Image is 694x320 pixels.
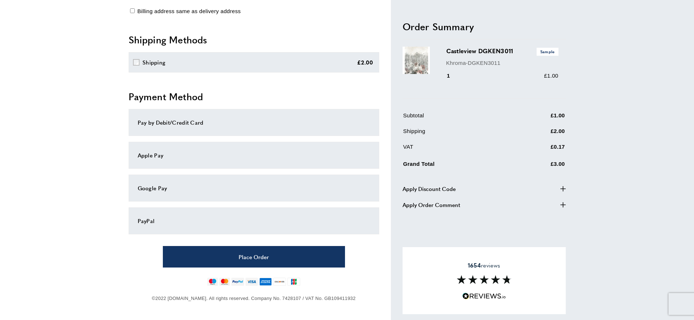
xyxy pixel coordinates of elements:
[259,278,272,286] img: american-express
[142,58,165,67] div: Shipping
[403,20,566,33] h2: Order Summary
[207,278,218,286] img: maestro
[273,278,286,286] img: discover
[129,33,379,46] h2: Shipping Methods
[231,278,244,286] img: paypal
[515,127,565,141] td: £2.00
[152,296,356,301] span: ©2022 [DOMAIN_NAME]. All rights reserved. Company No. 7428107 / VAT No. GB109411932
[515,143,565,157] td: £0.17
[130,8,135,13] input: Billing address same as delivery address
[138,151,370,160] div: Apple Pay
[462,293,506,300] img: Reviews.io 5 stars
[544,73,558,79] span: £1.00
[515,111,565,125] td: £1.00
[138,118,370,127] div: Pay by Debit/Credit Card
[403,127,514,141] td: Shipping
[246,278,258,286] img: visa
[446,71,460,80] div: 1
[457,275,511,284] img: Reviews section
[403,184,456,193] span: Apply Discount Code
[446,58,558,67] p: Khroma-DGKEN3011
[403,47,430,74] img: Castleview DGKEN3011
[287,278,300,286] img: jcb
[219,278,230,286] img: mastercard
[403,158,514,174] td: Grand Total
[137,8,241,14] span: Billing address same as delivery address
[138,184,370,192] div: Google Pay
[446,47,558,55] h3: Castleview DGKEN3011
[138,216,370,225] div: PayPal
[468,261,481,269] strong: 1654
[357,58,373,67] div: £2.00
[515,158,565,174] td: £3.00
[403,200,460,209] span: Apply Order Comment
[403,111,514,125] td: Subtotal
[468,262,500,269] span: reviews
[163,246,345,268] button: Place Order
[403,143,514,157] td: VAT
[537,48,558,55] span: Sample
[129,90,379,103] h2: Payment Method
